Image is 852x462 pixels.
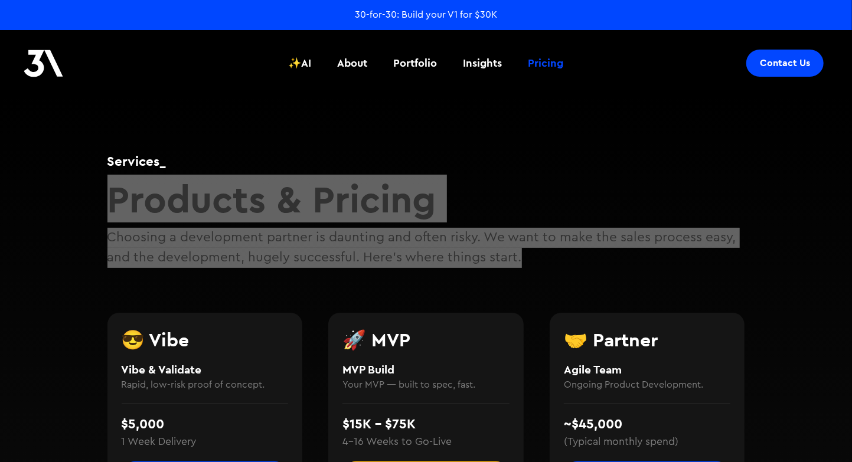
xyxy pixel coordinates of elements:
[342,330,510,349] h3: 🚀 MVP
[456,41,510,85] a: Insights
[342,378,510,392] h4: Your MVP — built to spec, fast.
[289,55,312,71] div: ✨AI
[107,176,745,222] h2: Products & Pricing
[122,414,165,434] div: $5,000
[342,415,416,432] strong: $15K - $75K
[564,414,622,434] div: ~$45,000
[122,330,289,349] h3: 😎 Vibe
[331,41,375,85] a: About
[387,41,445,85] a: Portfolio
[282,41,319,85] a: ✨AI
[342,434,452,450] div: 4–16 Weeks to Go-Live
[122,378,289,392] h4: Rapid, low-risk proof of concept.
[394,55,438,71] div: Portfolio
[564,330,731,349] h3: 🤝 Partner
[122,434,197,450] div: 1 Week Delivery
[463,55,502,71] div: Insights
[338,55,368,71] div: About
[564,361,731,378] h4: Agile Team
[342,361,510,378] h4: MVP Build
[122,361,289,378] h4: Vibe & Validate
[521,41,571,85] a: Pricing
[564,378,731,392] h4: Ongoing Product Development.
[107,152,745,171] h1: Services_
[746,50,824,77] a: Contact Us
[528,55,564,71] div: Pricing
[760,57,810,69] div: Contact Us
[355,8,497,21] a: 30-for-30: Build your V1 for $30K
[107,228,745,267] p: Choosing a development partner is daunting and often risky. We want to make the sales process eas...
[564,434,678,450] div: (Typical monthly spend)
